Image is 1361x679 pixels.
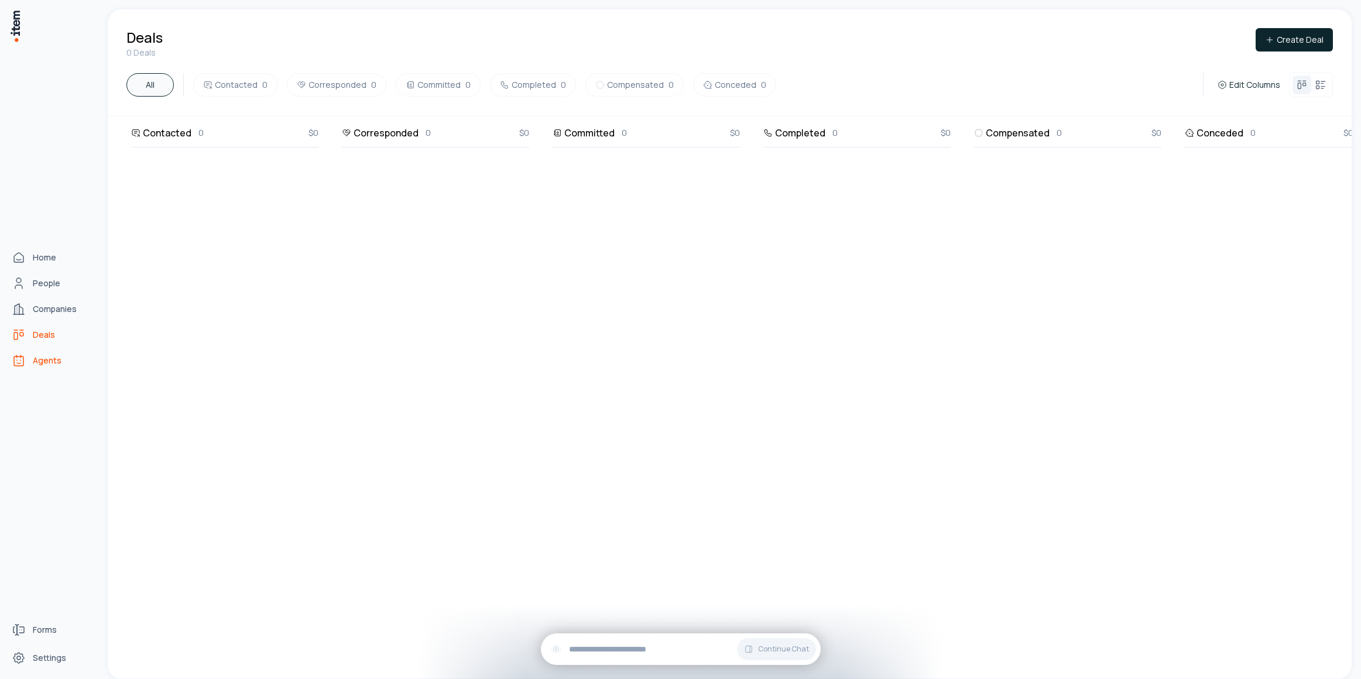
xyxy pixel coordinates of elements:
[986,126,1050,140] h3: Compensated
[490,73,576,97] button: Completed0
[1256,28,1333,52] button: Create Deal
[465,79,471,91] span: 0
[198,126,204,139] p: 0
[7,349,96,372] a: Agents
[33,355,61,366] span: Agents
[33,329,55,341] span: Deals
[7,618,96,642] a: Forms
[541,633,821,665] div: Continue Chat
[761,79,766,91] span: 0
[33,277,60,289] span: People
[737,638,816,660] button: Continue Chat
[308,126,318,139] span: $0
[519,126,529,139] span: $0
[1343,126,1353,139] span: $0
[396,73,481,97] button: Committed0
[126,73,174,97] button: All
[33,252,56,263] span: Home
[668,79,674,91] span: 0
[426,126,431,139] p: 0
[33,652,66,664] span: Settings
[7,246,96,269] a: Home
[7,297,96,321] a: Companies
[126,28,163,47] h1: Deals
[143,126,191,140] h3: Contacted
[693,73,776,97] button: Conceded0
[33,624,57,636] span: Forms
[7,646,96,670] a: Settings
[1229,79,1280,91] span: Edit Columns
[9,9,21,43] img: Item Brain Logo
[730,126,740,139] span: $0
[354,126,419,140] h3: Corresponded
[941,126,951,139] span: $0
[7,323,96,347] a: Deals
[561,79,566,91] span: 0
[1250,126,1256,139] p: 0
[775,126,825,140] h3: Completed
[1057,126,1062,139] p: 0
[585,73,684,97] button: Compensated0
[1213,77,1285,93] button: Edit Columns
[193,73,277,97] button: Contacted0
[1151,126,1161,139] span: $0
[262,79,268,91] span: 0
[564,126,615,140] h3: Committed
[287,73,386,97] button: Corresponded0
[126,47,163,59] p: 0 Deals
[758,644,809,654] span: Continue Chat
[33,303,77,315] span: Companies
[7,272,96,295] a: People
[1197,126,1243,140] h3: Conceded
[622,126,627,139] p: 0
[371,79,376,91] span: 0
[832,126,838,139] p: 0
